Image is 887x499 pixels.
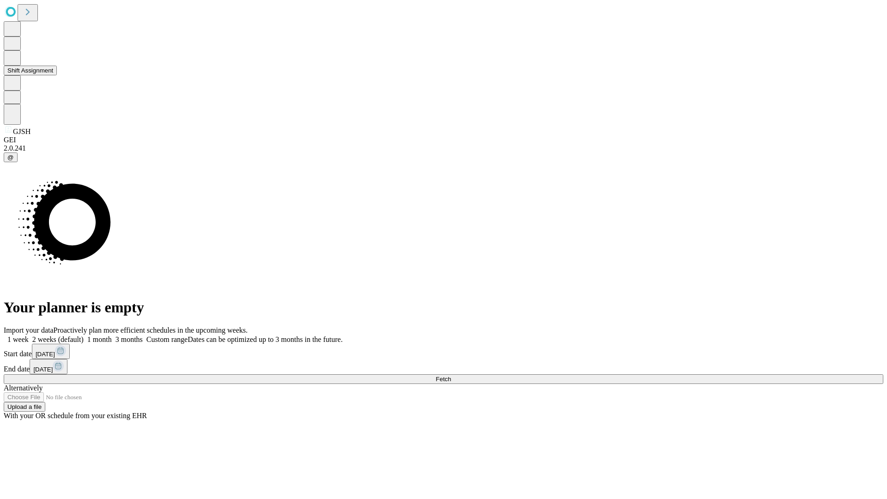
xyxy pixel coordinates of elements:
[36,351,55,358] span: [DATE]
[4,136,883,144] div: GEI
[4,412,147,420] span: With your OR schedule from your existing EHR
[4,326,54,334] span: Import your data
[188,335,342,343] span: Dates can be optimized up to 3 months in the future.
[54,326,248,334] span: Proactively plan more efficient schedules in the upcoming weeks.
[7,154,14,161] span: @
[32,335,84,343] span: 2 weeks (default)
[4,374,883,384] button: Fetch
[4,152,18,162] button: @
[4,359,883,374] div: End date
[13,128,30,135] span: GJSH
[146,335,188,343] span: Custom range
[4,144,883,152] div: 2.0.241
[33,366,53,373] span: [DATE]
[4,344,883,359] div: Start date
[4,66,57,75] button: Shift Assignment
[30,359,67,374] button: [DATE]
[4,299,883,316] h1: Your planner is empty
[4,402,45,412] button: Upload a file
[87,335,112,343] span: 1 month
[7,335,29,343] span: 1 week
[4,384,43,392] span: Alternatively
[32,344,70,359] button: [DATE]
[115,335,143,343] span: 3 months
[436,376,451,383] span: Fetch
